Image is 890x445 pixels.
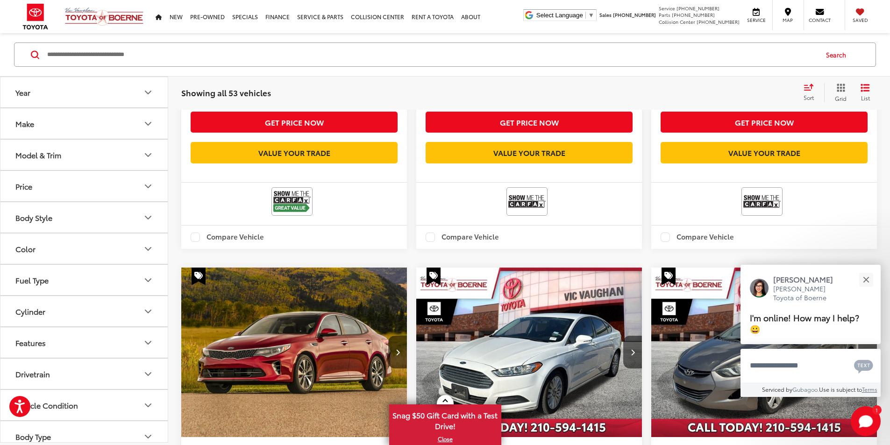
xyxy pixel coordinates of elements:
[15,401,78,410] div: Vehicle Condition
[0,233,169,264] button: ColorColor
[659,5,675,12] span: Service
[740,265,881,397] div: Close[PERSON_NAME][PERSON_NAME] Toyota of BoerneI'm online! How may I help? 😀Type your messageCha...
[142,149,154,161] div: Model & Trim
[426,142,633,163] a: Value Your Trade
[142,118,154,129] div: Make
[746,17,767,23] span: Service
[824,83,854,102] button: Grid View
[661,142,868,163] a: Value Your Trade
[416,268,643,438] img: 2016 Ford Fusion Hybrid SE
[192,268,206,285] span: Special
[142,337,154,348] div: Features
[427,268,441,285] span: Special
[0,296,169,326] button: CylinderCylinder
[142,368,154,380] div: Drivetrain
[536,12,594,19] a: Select Language​
[851,406,881,436] button: Toggle Chat Window
[599,11,612,18] span: Sales
[854,83,877,102] button: List View
[64,7,144,26] img: Vic Vaughan Toyota of Boerne
[15,369,50,378] div: Drivetrain
[0,202,169,233] button: Body StyleBody Style
[762,385,792,393] span: Serviced by
[851,355,876,376] button: Chat with SMS
[661,233,734,242] label: Compare Vehicle
[0,77,169,107] button: YearYear
[809,17,831,23] span: Contact
[777,17,798,23] span: Map
[854,359,873,374] svg: Text
[15,88,30,97] div: Year
[142,431,154,442] div: Body Type
[508,189,546,214] img: View CARFAX report
[0,171,169,201] button: PricePrice
[15,307,45,316] div: Cylinder
[426,112,633,133] button: Get Price Now
[46,43,817,66] input: Search by Make, Model, or Keyword
[416,268,643,437] div: 2016 Ford Fusion Hybrid SE 0
[191,142,398,163] a: Value Your Trade
[856,269,876,290] button: Close
[0,327,169,358] button: FeaturesFeatures
[819,385,862,393] span: Use is subject to
[181,86,271,98] span: Showing all 53 vehicles
[142,275,154,286] div: Fuel Type
[876,408,878,412] span: 1
[773,274,842,284] p: [PERSON_NAME]
[672,11,715,18] span: [PHONE_NUMBER]
[142,243,154,254] div: Color
[142,212,154,223] div: Body Style
[416,268,643,437] a: 2016 Ford Fusion Hybrid SE2016 Ford Fusion Hybrid SE2016 Ford Fusion Hybrid SE2016 Ford Fusion Hy...
[181,268,408,438] img: 2017 Kia Optima EX
[0,359,169,389] button: DrivetrainDrivetrain
[740,349,881,382] textarea: Type your message
[15,119,34,128] div: Make
[15,244,36,253] div: Color
[191,112,398,133] button: Get Price Now
[743,189,781,214] img: View CARFAX report
[388,336,407,368] button: Next image
[817,43,860,66] button: Search
[142,306,154,317] div: Cylinder
[15,182,32,191] div: Price
[0,390,169,420] button: Vehicle ConditionVehicle Condition
[390,405,500,434] span: Snag $50 Gift Card with a Test Drive!
[15,275,49,284] div: Fuel Type
[613,11,656,18] span: [PHONE_NUMBER]
[659,11,670,18] span: Parts
[661,112,868,133] button: Get Price Now
[773,284,842,303] p: [PERSON_NAME] Toyota of Boerne
[15,213,52,222] div: Body Style
[697,18,740,25] span: [PHONE_NUMBER]
[662,268,676,285] span: Special
[142,87,154,98] div: Year
[181,268,408,437] a: 2017 Kia Optima EX2017 Kia Optima EX2017 Kia Optima EX2017 Kia Optima EX
[588,12,594,19] span: ▼
[676,5,719,12] span: [PHONE_NUMBER]
[851,406,881,436] svg: Start Chat
[862,385,877,393] a: Terms
[181,268,408,437] div: 2017 Kia Optima EX 0
[861,93,870,101] span: List
[850,17,870,23] span: Saved
[750,311,859,335] span: I'm online! How may I help? 😀
[792,385,819,393] a: Gubagoo.
[536,12,583,19] span: Select Language
[0,265,169,295] button: Fuel TypeFuel Type
[426,233,499,242] label: Compare Vehicle
[659,18,695,25] span: Collision Center
[15,432,51,441] div: Body Type
[0,140,169,170] button: Model & TrimModel & Trim
[623,336,642,368] button: Next image
[0,108,169,139] button: MakeMake
[835,94,847,102] span: Grid
[142,400,154,411] div: Vehicle Condition
[799,83,824,102] button: Select sort value
[15,150,61,159] div: Model & Trim
[804,93,814,101] span: Sort
[15,338,46,347] div: Features
[142,181,154,192] div: Price
[191,233,264,242] label: Compare Vehicle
